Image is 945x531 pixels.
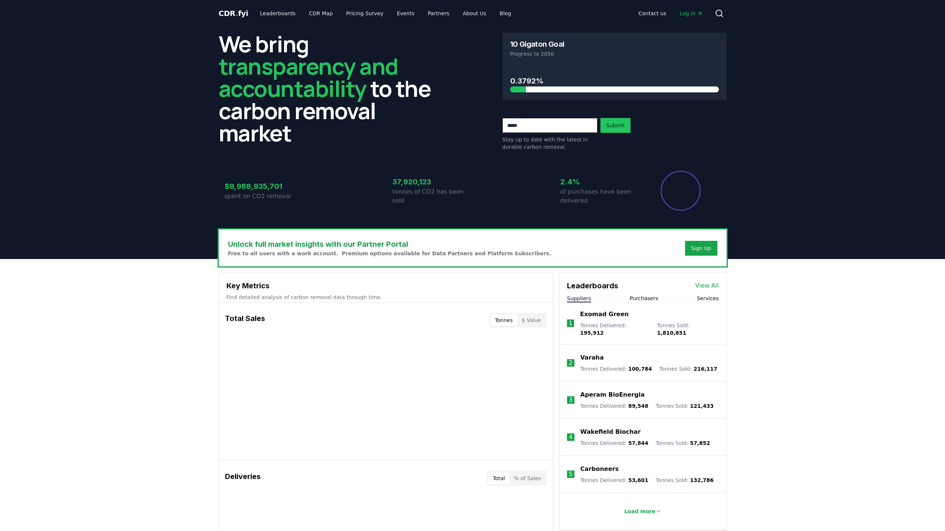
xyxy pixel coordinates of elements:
p: 3 [569,396,573,404]
a: About Us [457,7,492,20]
p: of purchases have been delivered [560,187,641,205]
p: tonnes of CO2 has been sold [392,187,473,205]
h2: We bring to the carbon removal market [219,33,443,144]
span: 89,548 [628,403,648,409]
p: 4 [569,433,573,442]
p: Tonnes Delivered : [580,439,648,447]
a: Log in [674,7,708,20]
h3: Key Metrics [227,280,545,291]
button: Services [697,295,718,302]
p: Tonnes Delivered : [580,365,652,373]
span: 53,601 [628,477,648,483]
span: Log in [680,10,703,17]
span: 121,433 [690,403,714,409]
button: Tonnes [491,314,517,326]
a: View All [695,281,719,290]
a: Aperam BioEnergia [580,390,645,399]
button: % of Sales [509,472,545,484]
button: Load more [618,504,667,519]
h3: 37,920,123 [392,176,473,187]
p: Tonnes Sold : [657,322,718,337]
button: Sign Up [685,241,717,256]
h3: 10 Gigaton Goal [510,40,564,48]
nav: Main [632,7,708,20]
h3: Leaderboards [567,280,618,291]
a: CDR Map [303,7,339,20]
a: Blog [494,7,517,20]
h3: Unlock full market insights with our Partner Portal [228,239,551,250]
p: Tonnes Sold : [656,402,714,410]
span: 100,784 [628,366,652,372]
p: Stay up to date with the latest in durable carbon removal. [502,136,597,151]
p: 5 [569,470,573,479]
p: Load more [624,508,655,515]
a: Exomad Green [580,310,629,319]
a: Events [391,7,420,20]
a: Sign Up [691,245,711,252]
span: 132,786 [690,477,714,483]
div: Percentage of sales delivered [660,170,701,212]
p: Tonnes Sold : [656,476,714,484]
h3: 2.4% [560,176,641,187]
p: Tonnes Sold : [659,365,717,373]
span: 1,810,851 [657,330,686,336]
span: 195,912 [580,330,604,336]
a: CDR.fyi [219,8,248,19]
p: 1 [568,319,572,328]
a: Partners [422,7,455,20]
a: Leaderboards [254,7,302,20]
span: transparency and accountability [219,51,398,104]
button: Total [488,472,509,484]
button: $ Value [517,314,545,326]
p: Tonnes Delivered : [580,402,648,410]
p: Tonnes Sold : [656,439,710,447]
h3: $9,988,935,701 [225,181,305,192]
p: 2 [569,358,573,367]
span: . [235,9,238,18]
button: Purchasers [630,295,658,302]
nav: Main [254,7,517,20]
a: Varaha [580,353,604,362]
span: 57,844 [628,440,648,446]
button: Submit [600,118,631,133]
h3: Deliveries [225,471,261,486]
span: CDR fyi [219,9,248,18]
h3: Total Sales [225,313,265,328]
h3: 0.3792% [510,75,719,86]
a: Carboneers [580,465,619,473]
p: Progress to 2050 [510,50,719,58]
button: Suppliers [567,295,591,302]
p: Tonnes Delivered : [580,476,648,484]
span: 216,117 [694,366,717,372]
a: Contact us [632,7,672,20]
a: Pricing Survey [340,7,389,20]
a: Wakefield Biochar [580,427,641,436]
span: 57,852 [690,440,710,446]
p: spent on CO2 removal [225,192,305,201]
p: Find detailed analysis of carbon removal data through time. [227,294,545,301]
p: Tonnes Delivered : [580,322,649,337]
p: Free to all users with a work account. Premium options available for Data Partners and Platform S... [228,250,551,257]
